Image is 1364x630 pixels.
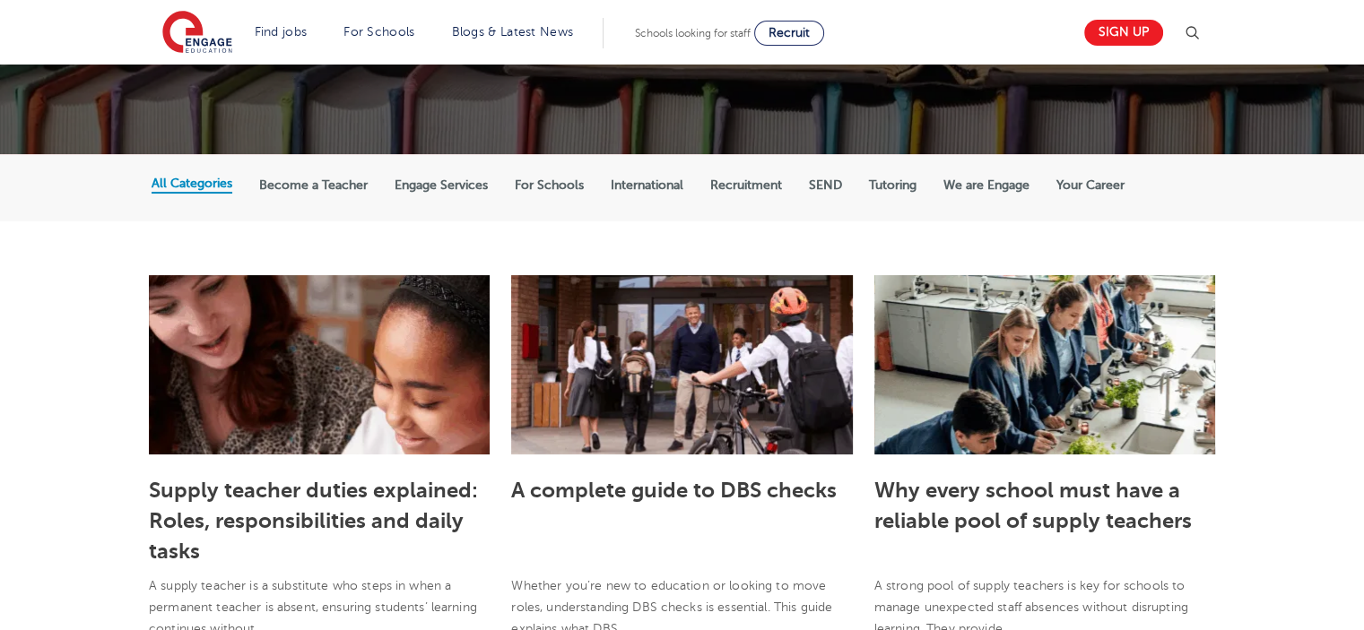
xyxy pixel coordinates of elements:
[611,177,683,194] label: International
[343,25,414,39] a: For Schools
[511,478,837,503] a: A complete guide to DBS checks
[1056,177,1125,194] label: Your Career
[452,25,574,39] a: Blogs & Latest News
[152,176,232,192] label: All Categories
[710,177,782,194] label: Recruitment
[874,478,1192,533] a: Why every school must have a reliable pool of supply teachers
[255,25,308,39] a: Find jobs
[395,177,488,194] label: Engage Services
[769,26,810,39] span: Recruit
[1084,20,1163,46] a: Sign up
[635,27,751,39] span: Schools looking for staff
[943,177,1030,194] label: We are Engage
[869,177,917,194] label: Tutoring
[515,177,584,194] label: For Schools
[162,11,232,56] img: Engage Education
[754,21,824,46] a: Recruit
[259,177,368,194] label: Become a Teacher
[809,177,842,194] label: SEND
[149,478,478,564] a: Supply teacher duties explained: Roles, responsibilities and daily tasks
